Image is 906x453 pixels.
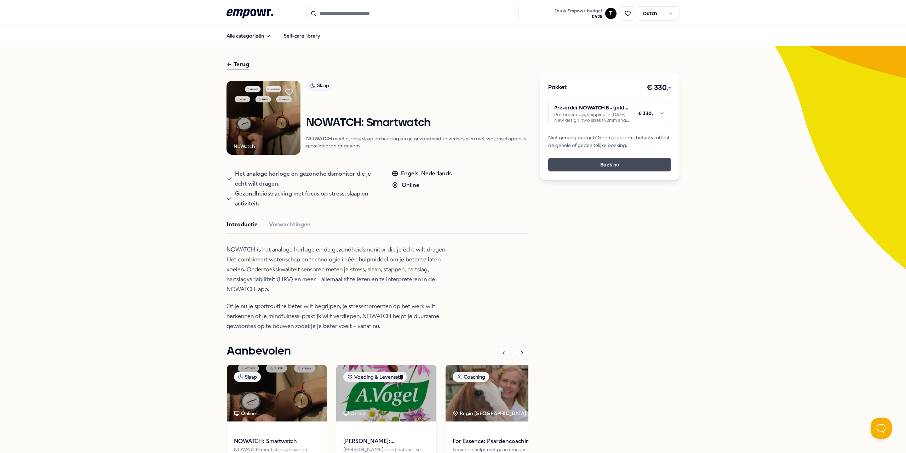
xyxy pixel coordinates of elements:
[548,134,671,149] span: Niet genoeg budget? Geen probleem, betaal via iDeal de gehele of gedeeltelijke boeking.
[226,60,249,69] div: Terug
[336,365,436,421] img: package image
[226,81,300,155] img: Product Image
[343,437,429,446] span: [PERSON_NAME]: Supplementen
[555,8,602,14] span: Jouw Empowr budget
[221,29,277,43] button: Alle categorieën
[605,8,617,19] button: T
[446,365,546,421] img: package image
[234,142,255,150] div: NoWatch
[226,245,457,294] p: NOWATCH is het analoge horloge en de gezondheidsmonitor die je écht wilt dragen. Het combineert w...
[306,117,528,129] h1: NOWATCH: Smartwatch
[548,158,671,171] button: Boek nu
[553,7,604,21] button: Jouw Empowr budget€425
[278,29,326,43] a: Self-care library
[453,437,539,446] span: For Essence: Paardencoaching
[226,301,457,331] p: Of je nu je sportroutine beter wilt begrijpen, je stressmomenten op het werk wilt herkennen of je...
[343,409,365,417] div: Online
[552,6,605,21] a: Jouw Empowr budget€425
[226,220,258,229] button: Introductie
[392,181,452,190] div: Online
[226,342,291,360] h1: Aanbevolen
[234,372,261,382] div: Slaap
[235,189,378,209] span: Gezondheidstracking met focus op stress, slaap en activiteit.
[306,6,519,21] input: Search for products, categories or subcategories
[453,409,527,417] div: Regio [GEOGRAPHIC_DATA]
[871,418,892,439] iframe: Help Scout Beacon - Open
[548,83,567,92] h3: Pakket
[555,14,602,19] span: € 425
[392,169,452,178] div: Engels, Nederlands
[269,220,311,229] button: Verwachtingen
[227,365,327,421] img: package image
[234,409,256,417] div: Online
[306,81,333,91] div: Slaap
[306,135,528,149] p: NOWATCH meet stress, slaap en hartslag om je gezondheid te verbeteren met wetenschappelijk gevali...
[343,372,407,382] div: Voeding & Levensstijl
[234,437,320,446] span: NOWATCH: Smartwatch
[647,82,671,94] h3: € 330,-
[306,81,528,93] a: Slaap
[221,29,326,43] nav: Main
[235,169,378,189] span: Het analoge horloge en gezondheidsmonitor die je écht wilt dragen.
[453,372,489,382] div: Coaching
